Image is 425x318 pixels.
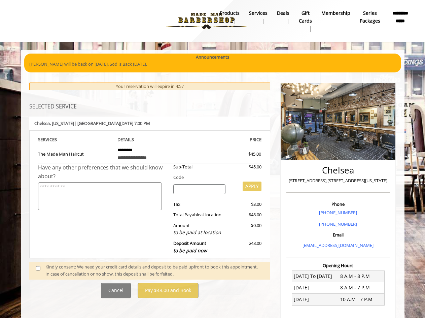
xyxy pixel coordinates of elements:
td: 8 A.M - 8 P.M [338,271,385,282]
a: Series packagesSeries packages [355,8,385,33]
div: Your reservation will expire in 4:57 [29,83,271,90]
div: Kindly consent: We need your credit card details and deposit to be paid upfront to book this appo... [45,263,263,278]
span: to be paid now [173,247,207,254]
div: Sub-Total [168,163,231,170]
div: $45.00 [231,163,261,170]
a: [PHONE_NUMBER] [319,210,357,216]
div: $48.00 [231,211,261,218]
b: Deals [277,9,289,17]
h3: Opening Hours [286,263,390,268]
b: Announcements [196,54,229,61]
a: [PHONE_NUMBER] [319,221,357,227]
td: The Made Man Haircut [38,144,113,163]
b: Membership [321,9,350,17]
div: Amount [168,222,231,236]
h2: Chelsea [288,165,388,175]
a: ServicesServices [244,8,272,26]
div: Tax [168,201,231,208]
b: Series packages [360,9,380,25]
h3: Phone [288,202,388,206]
div: $0.00 [231,222,261,236]
b: gift cards [299,9,312,25]
button: APPLY [243,182,261,191]
button: Cancel [101,283,131,298]
b: products [220,9,240,17]
b: Services [249,9,268,17]
b: Deposit Amount [173,240,207,254]
h3: SELECTED SERVICE [29,104,271,110]
th: DETAILS [112,136,187,144]
td: [DATE] [292,282,338,293]
a: Productsproducts [215,8,244,26]
a: DealsDeals [272,8,294,26]
th: SERVICE [38,136,113,144]
div: Code [168,174,261,181]
span: at location [200,212,221,218]
h3: Email [288,232,388,237]
button: Pay $48.00 and Book [138,283,199,298]
img: Made Man Barbershop logo [160,2,253,39]
a: MembershipMembership [317,8,355,26]
b: Chelsea | [GEOGRAPHIC_DATA][DATE] 7:00 PM [34,120,150,126]
div: $48.00 [231,240,261,254]
div: to be paid at location [173,229,225,236]
div: $45.00 [224,151,261,158]
td: [DATE] [292,294,338,305]
div: $3.00 [231,201,261,208]
p: [STREET_ADDRESS],[STREET_ADDRESS][US_STATE] [288,177,388,184]
a: [EMAIL_ADDRESS][DOMAIN_NAME] [303,242,374,248]
p: [PERSON_NAME] will be back on [DATE]. Sod is Back [DATE]. [29,61,396,68]
span: S [55,136,57,142]
td: 8 A.M - 7 P.M [338,282,385,293]
th: PRICE [187,136,262,144]
a: Gift cardsgift cards [294,8,317,33]
div: Have any other preferences that we should know about? [38,163,169,181]
span: , [US_STATE] [50,120,74,126]
div: Total Payable [168,211,231,218]
td: [DATE] To [DATE] [292,271,338,282]
td: 10 A.M - 7 P.M [338,294,385,305]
